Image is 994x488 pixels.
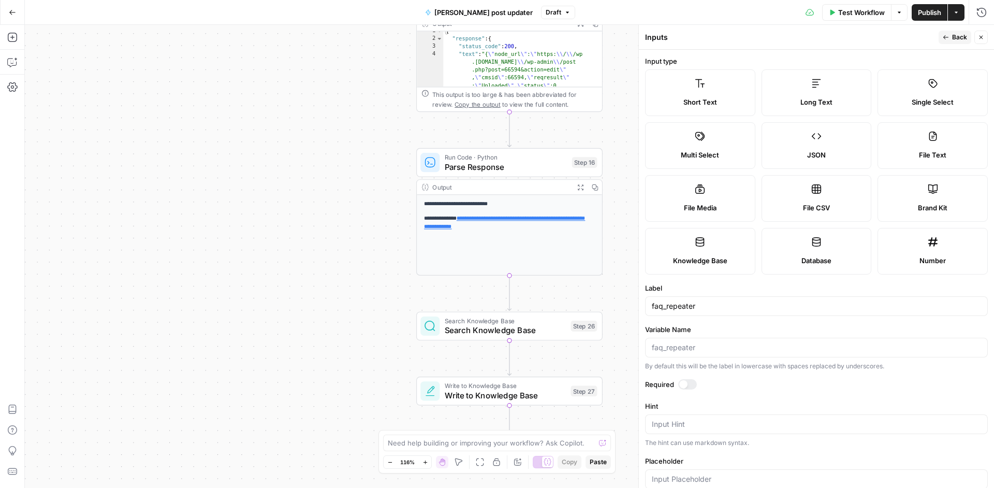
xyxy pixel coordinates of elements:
span: Search Knowledge Base [445,324,566,336]
div: Output [432,19,569,28]
span: File CSV [803,203,830,213]
span: Run Code · Python [445,152,567,162]
span: File Media [684,203,717,213]
input: Input Label [652,301,981,311]
button: Test Workflow [822,4,891,21]
div: 4 [417,51,443,98]
span: Publish [918,7,941,18]
span: Write to Knowledge Base [445,389,566,401]
button: Publish [912,4,947,21]
span: Copy the output [455,101,500,108]
span: Number [919,255,946,266]
g: Edge from step_14 to step_16 [508,112,511,147]
span: Knowledge Base [673,255,727,266]
div: 3 [417,43,443,51]
span: Draft [546,8,561,17]
g: Edge from step_16 to step_26 [508,276,511,310]
button: Draft [541,6,575,19]
span: Multi Select [681,150,719,160]
div: Write to Knowledge BaseWrite to Knowledge BaseStep 27 [416,377,603,406]
div: Inputs [645,32,935,42]
div: Output [432,182,569,192]
input: faq_repeater [652,342,981,353]
span: Toggle code folding, rows 2 through 5 [436,35,443,43]
span: [PERSON_NAME] post updater [434,7,533,18]
span: Single Select [912,97,954,107]
div: 2 [417,35,443,43]
button: Paste [586,455,611,469]
g: Edge from step_27 to end [508,406,511,440]
span: File Text [919,150,946,160]
span: Parse Response [445,161,567,173]
input: Input Placeholder [652,474,981,484]
span: Short Text [683,97,717,107]
span: Write to Knowledge Base [445,381,566,391]
span: Back [952,33,967,42]
div: The hint can use markdown syntax. [645,438,988,448]
span: Brand Kit [918,203,947,213]
label: Variable Name [645,324,988,335]
g: Edge from step_26 to step_27 [508,340,511,375]
label: Label [645,283,988,293]
span: Long Text [800,97,832,107]
div: Search Knowledge BaseSearch Knowledge BaseStep 26 [416,312,603,341]
label: Hint [645,401,988,411]
label: Required [645,379,988,390]
div: Step 26 [571,321,597,332]
span: Copy [562,457,577,467]
span: Paste [590,457,607,467]
div: This output is too large & has been abbreviated for review. to view the full content. [432,90,597,109]
button: [PERSON_NAME] post updater [419,4,539,21]
label: Placeholder [645,456,988,466]
span: Search Knowledge Base [445,316,566,326]
div: By default this will be the label in lowercase with spaces replaced by underscores. [645,362,988,371]
div: Step 27 [571,385,597,396]
span: JSON [807,150,826,160]
label: Input type [645,56,988,66]
span: Test Workflow [838,7,885,18]
span: 116% [400,458,415,466]
div: Step 16 [572,157,597,168]
button: Back [939,31,971,44]
span: Database [801,255,831,266]
button: Copy [558,455,581,469]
